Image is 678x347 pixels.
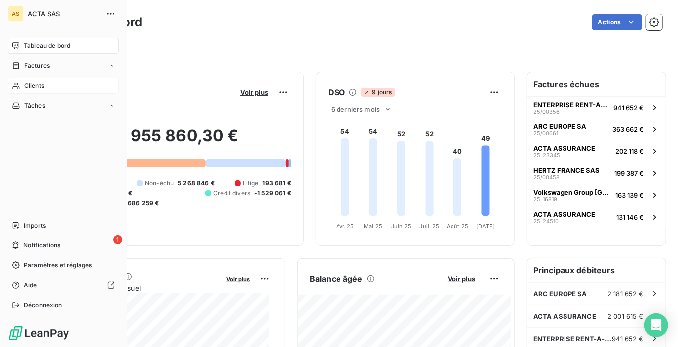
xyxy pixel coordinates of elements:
[612,335,644,343] span: 941 652 €
[24,81,44,90] span: Clients
[178,179,215,188] span: 5 268 846 €
[527,96,666,118] button: ENTERPRISE RENT-A-CAR - CITER SA25/00356941 652 €
[336,223,354,230] tspan: Avr. 25
[361,88,395,97] span: 9 jours
[56,126,291,156] h2: 10 955 860,30 €
[8,6,24,22] div: AS
[254,189,291,198] span: -1 529 061 €
[391,223,412,230] tspan: Juin 25
[328,86,345,98] h6: DSO
[237,88,271,97] button: Voir plus
[476,223,495,230] tspan: [DATE]
[8,277,119,293] a: Aide
[615,147,644,155] span: 202 118 €
[24,281,37,290] span: Aide
[8,325,70,341] img: Logo LeanPay
[24,221,46,230] span: Imports
[533,335,612,343] span: ENTERPRISE RENT-A-CAR - CITER SA
[607,290,644,298] span: 2 181 652 €
[533,122,586,130] span: ARC EUROPE SA
[533,210,595,218] span: ACTA ASSURANCE
[533,109,560,115] span: 25/00356
[243,179,259,188] span: Litige
[23,241,60,250] span: Notifications
[24,301,62,310] span: Déconnexion
[612,125,644,133] span: 363 662 €
[592,14,642,30] button: Actions
[213,189,250,198] span: Crédit divers
[24,101,45,110] span: Tâches
[616,213,644,221] span: 131 146 €
[527,184,666,206] button: Volkswagen Group [GEOGRAPHIC_DATA]25-16819163 139 €
[533,196,557,202] span: 25-16819
[533,312,596,320] span: ACTA ASSURANCE
[527,72,666,96] h6: Factures échues
[533,290,587,298] span: ARC EUROPE SA
[533,188,611,196] span: Volkswagen Group [GEOGRAPHIC_DATA]
[533,152,560,158] span: 25-23345
[24,261,92,270] span: Paramètres et réglages
[445,274,478,283] button: Voir plus
[607,312,644,320] span: 2 001 615 €
[263,179,291,188] span: 193 681 €
[644,313,668,337] div: Open Intercom Messenger
[56,283,220,293] span: Chiffre d'affaires mensuel
[527,118,666,140] button: ARC EUROPE SA25/00661363 662 €
[420,223,440,230] tspan: Juil. 25
[113,235,122,244] span: 1
[448,275,475,283] span: Voir plus
[615,191,644,199] span: 163 139 €
[224,274,253,283] button: Voir plus
[533,218,559,224] span: 25-24510
[613,104,644,112] span: 941 652 €
[527,140,666,162] button: ACTA ASSURANCE25-23345202 118 €
[614,169,644,177] span: 199 387 €
[28,10,100,18] span: ACTA SAS
[125,199,159,208] span: -686 259 €
[310,273,363,285] h6: Balance âgée
[533,101,609,109] span: ENTERPRISE RENT-A-CAR - CITER SA
[24,61,50,70] span: Factures
[364,223,382,230] tspan: Mai 25
[527,258,666,282] h6: Principaux débiteurs
[24,41,70,50] span: Tableau de bord
[240,88,268,96] span: Voir plus
[145,179,174,188] span: Non-échu
[447,223,468,230] tspan: Août 25
[331,105,380,113] span: 6 derniers mois
[533,144,595,152] span: ACTA ASSURANCE
[533,130,558,136] span: 25/00661
[527,206,666,228] button: ACTA ASSURANCE25-24510131 146 €
[533,174,560,180] span: 25/00458
[226,276,250,283] span: Voir plus
[533,166,600,174] span: HERTZ FRANCE SAS
[527,162,666,184] button: HERTZ FRANCE SAS25/00458199 387 €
